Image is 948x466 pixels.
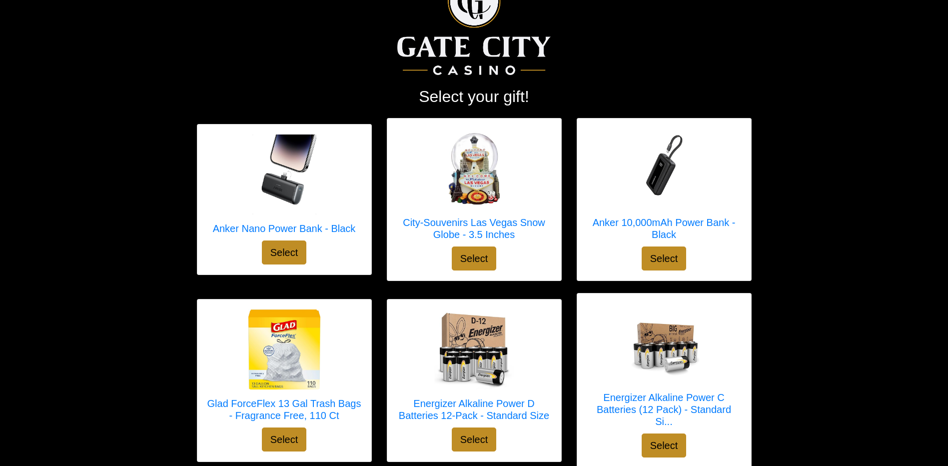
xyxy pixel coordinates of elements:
[452,246,497,270] button: Select
[642,246,687,270] button: Select
[213,134,356,240] a: Anker Nano Power Bank - Black Anker Nano Power Bank - Black
[397,128,551,246] a: City-Souvenirs Las Vegas Snow Globe - 3.5 Inches City-Souvenirs Las Vegas Snow Globe - 3.5 Inches
[624,128,704,208] img: Anker 10,000mAh Power Bank - Black
[244,134,324,214] img: Anker Nano Power Bank - Black
[452,427,497,451] button: Select
[213,222,356,234] h5: Anker Nano Power Bank - Black
[197,87,752,106] h2: Select your gift!
[397,216,551,240] h5: City-Souvenirs Las Vegas Snow Globe - 3.5 Inches
[207,309,361,427] a: Glad ForceFlex 13 Gal Trash Bags - Fragrance Free, 110 Ct Glad ForceFlex 13 Gal Trash Bags - Frag...
[624,303,704,383] img: Energizer Alkaline Power C Batteries (12 Pack) - Standard Size
[642,433,687,457] button: Select
[434,309,514,389] img: Energizer Alkaline Power D Batteries 12-Pack - Standard Size
[587,303,741,433] a: Energizer Alkaline Power C Batteries (12 Pack) - Standard Size Energizer Alkaline Power C Batteri...
[262,427,307,451] button: Select
[244,309,324,389] img: Glad ForceFlex 13 Gal Trash Bags - Fragrance Free, 110 Ct
[262,240,307,264] button: Select
[434,128,514,208] img: City-Souvenirs Las Vegas Snow Globe - 3.5 Inches
[397,309,551,427] a: Energizer Alkaline Power D Batteries 12-Pack - Standard Size Energizer Alkaline Power D Batteries...
[587,216,741,240] h5: Anker 10,000mAh Power Bank - Black
[207,397,361,421] h5: Glad ForceFlex 13 Gal Trash Bags - Fragrance Free, 110 Ct
[587,128,741,246] a: Anker 10,000mAh Power Bank - Black Anker 10,000mAh Power Bank - Black
[397,397,551,421] h5: Energizer Alkaline Power D Batteries 12-Pack - Standard Size
[587,391,741,427] h5: Energizer Alkaline Power C Batteries (12 Pack) - Standard Si...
